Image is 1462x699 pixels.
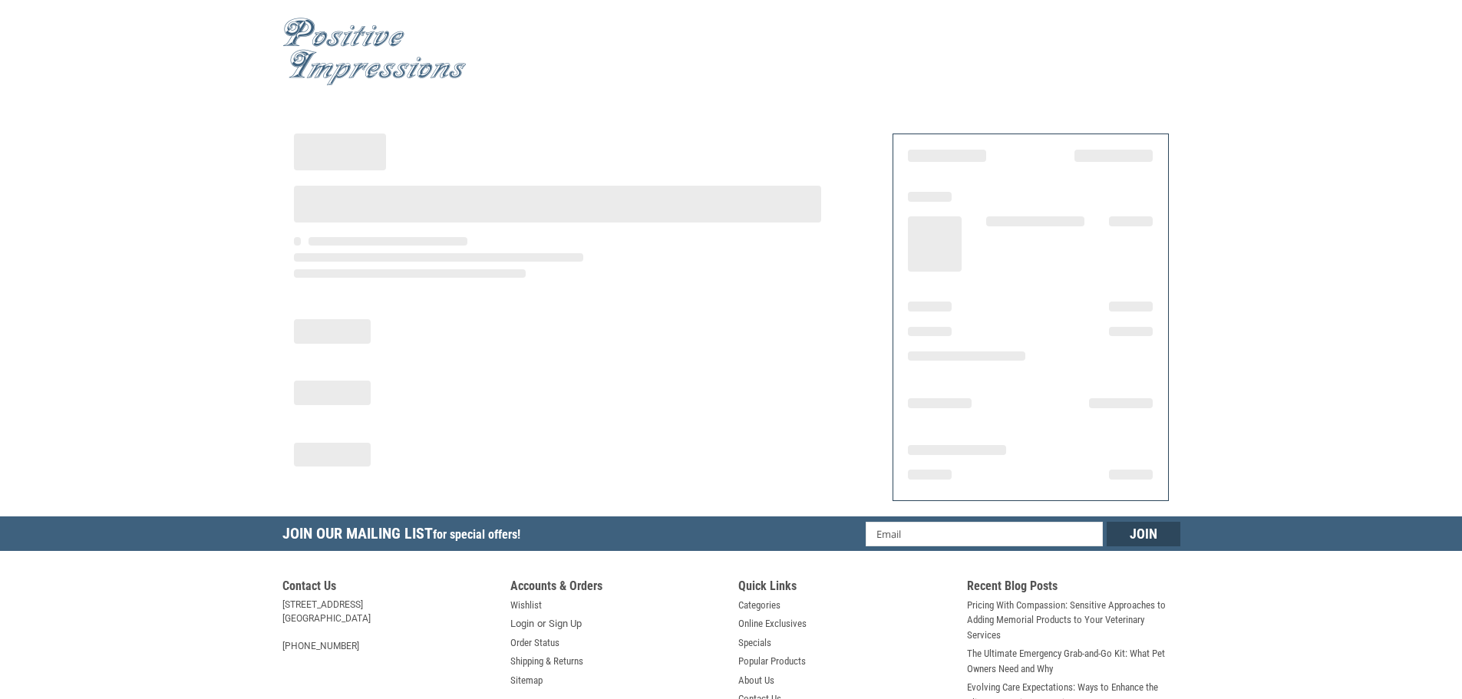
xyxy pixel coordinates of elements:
input: Join [1107,522,1180,546]
address: [STREET_ADDRESS] [GEOGRAPHIC_DATA] [PHONE_NUMBER] [282,598,496,653]
h5: Contact Us [282,579,496,598]
a: About Us [738,673,774,688]
a: Popular Products [738,654,806,669]
a: Sign Up [549,616,582,631]
span: or [528,616,555,631]
h5: Accounts & Orders [510,579,724,598]
a: Order Status [510,635,559,651]
h5: Quick Links [738,579,952,598]
img: Positive Impressions [282,18,467,86]
input: Email [866,522,1103,546]
span: for special offers! [433,527,520,542]
a: Sitemap [510,673,543,688]
a: Online Exclusives [738,616,807,631]
a: Wishlist [510,598,542,613]
a: Shipping & Returns [510,654,583,669]
h5: Join Our Mailing List [282,516,528,556]
h5: Recent Blog Posts [967,579,1180,598]
a: Login [510,616,534,631]
a: Specials [738,635,771,651]
a: Pricing With Compassion: Sensitive Approaches to Adding Memorial Products to Your Veterinary Serv... [967,598,1180,643]
a: Categories [738,598,781,613]
a: The Ultimate Emergency Grab-and-Go Kit: What Pet Owners Need and Why [967,646,1180,676]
